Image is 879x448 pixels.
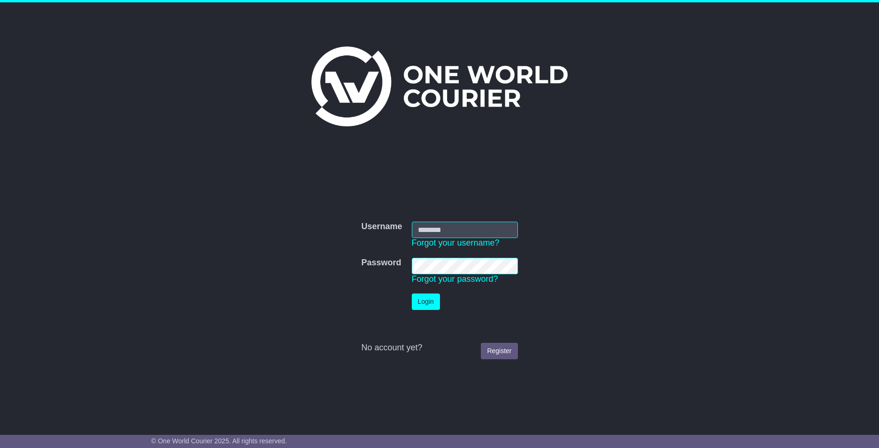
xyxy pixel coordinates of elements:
a: Forgot your password? [412,274,498,284]
div: No account yet? [361,343,517,353]
a: Forgot your username? [412,238,500,247]
a: Register [481,343,517,359]
label: Password [361,258,401,268]
span: © One World Courier 2025. All rights reserved. [151,437,287,445]
label: Username [361,222,402,232]
button: Login [412,294,440,310]
img: One World [311,46,568,126]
